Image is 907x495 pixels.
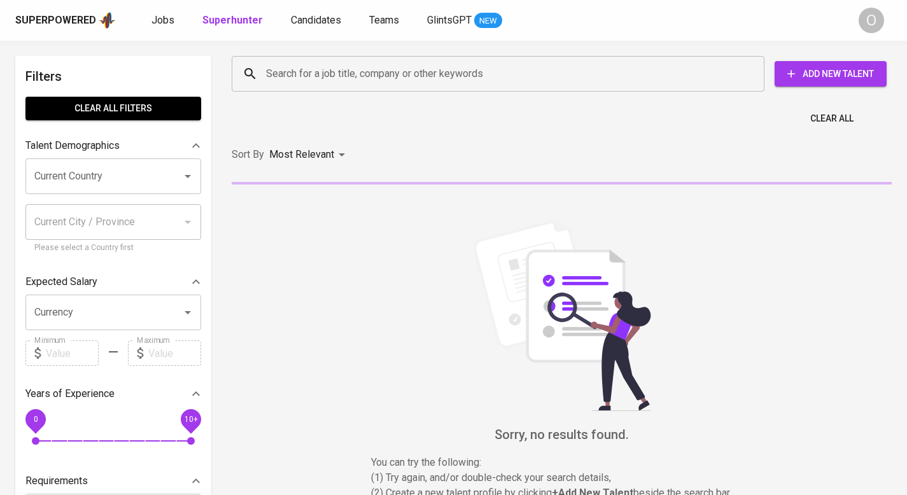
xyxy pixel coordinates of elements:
div: Requirements [25,468,201,494]
button: Clear All [805,107,859,130]
a: Candidates [291,13,344,29]
p: Talent Demographics [25,138,120,153]
div: Years of Experience [25,381,201,407]
a: Jobs [151,13,177,29]
h6: Sorry, no results found. [232,424,892,445]
span: GlintsGPT [427,14,472,26]
p: Expected Salary [25,274,97,289]
b: Superhunter [202,14,263,26]
span: Clear All [810,111,854,127]
button: Open [179,303,197,321]
img: app logo [99,11,116,30]
span: Clear All filters [36,101,191,116]
p: You can try the following : [371,455,753,470]
span: 10+ [184,415,197,424]
span: Add New Talent [785,66,876,82]
span: NEW [474,15,502,27]
div: O [859,8,884,33]
span: 0 [33,415,38,424]
p: Years of Experience [25,386,115,401]
span: Teams [369,14,399,26]
a: Superpoweredapp logo [15,11,116,30]
div: Most Relevant [269,143,349,167]
input: Value [148,340,201,366]
div: Talent Demographics [25,133,201,158]
button: Add New Talent [775,61,887,87]
p: Requirements [25,473,88,489]
h6: Filters [25,66,201,87]
button: Clear All filters [25,97,201,120]
p: Sort By [232,147,264,162]
span: Jobs [151,14,174,26]
p: (1) Try again, and/or double-check your search details, [371,470,753,485]
img: file_searching.svg [467,220,657,411]
div: Superpowered [15,13,96,28]
button: Open [179,167,197,185]
input: Value [46,340,99,366]
a: GlintsGPT NEW [427,13,502,29]
p: Most Relevant [269,147,334,162]
a: Teams [369,13,402,29]
div: Expected Salary [25,269,201,295]
a: Superhunter [202,13,265,29]
span: Candidates [291,14,341,26]
p: Please select a Country first [34,242,192,254]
